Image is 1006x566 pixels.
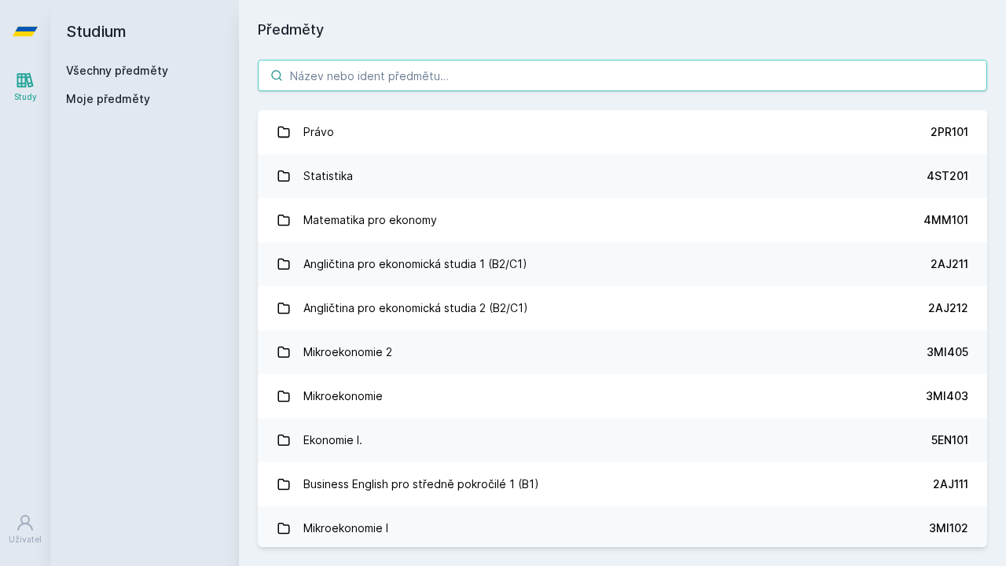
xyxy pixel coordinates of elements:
div: 4ST201 [927,168,968,184]
div: Business English pro středně pokročilé 1 (B1) [303,469,539,500]
a: Angličtina pro ekonomická studia 2 (B2/C1) 2AJ212 [258,286,987,330]
a: Study [3,63,47,111]
a: Statistika 4ST201 [258,154,987,198]
a: Právo 2PR101 [258,110,987,154]
div: 3MI403 [926,388,968,404]
a: Uživatel [3,505,47,553]
div: Study [14,91,37,103]
a: Všechny předměty [66,64,168,77]
div: 2PR101 [931,124,968,140]
div: 2AJ212 [928,300,968,316]
a: Angličtina pro ekonomická studia 1 (B2/C1) 2AJ211 [258,242,987,286]
div: 3MI405 [927,344,968,360]
a: Mikroekonomie 2 3MI405 [258,330,987,374]
a: Matematika pro ekonomy 4MM101 [258,198,987,242]
div: Mikroekonomie [303,380,383,412]
div: Ekonomie I. [303,424,362,456]
div: Uživatel [9,534,42,546]
div: Mikroekonomie I [303,513,388,544]
div: 4MM101 [923,212,968,228]
a: Mikroekonomie 3MI403 [258,374,987,418]
input: Název nebo ident předmětu… [258,60,987,91]
a: Business English pro středně pokročilé 1 (B1) 2AJ111 [258,462,987,506]
a: Ekonomie I. 5EN101 [258,418,987,462]
a: Mikroekonomie I 3MI102 [258,506,987,550]
div: Mikroekonomie 2 [303,336,392,368]
div: Právo [303,116,334,148]
div: 2AJ211 [931,256,968,272]
h1: Předměty [258,19,987,41]
div: 5EN101 [931,432,968,448]
div: Matematika pro ekonomy [303,204,437,236]
div: Angličtina pro ekonomická studia 1 (B2/C1) [303,248,527,280]
div: Angličtina pro ekonomická studia 2 (B2/C1) [303,292,528,324]
div: Statistika [303,160,353,192]
div: 3MI102 [929,520,968,536]
span: Moje předměty [66,91,150,107]
div: 2AJ111 [933,476,968,492]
